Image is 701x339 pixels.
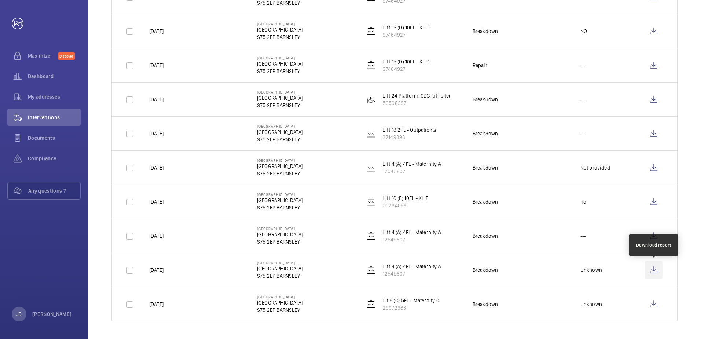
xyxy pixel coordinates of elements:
span: Interventions [28,114,81,121]
p: [GEOGRAPHIC_DATA] [257,128,303,136]
p: [DATE] [149,96,164,103]
p: S75 2EP BARNSLEY [257,204,303,211]
div: Breakdown [473,96,498,103]
p: [DATE] [149,300,164,308]
p: [DATE] [149,28,164,35]
p: [GEOGRAPHIC_DATA] [257,295,303,299]
p: S75 2EP BARNSLEY [257,170,303,177]
p: Lift 4 (A) 4FL - Maternity A [383,229,441,236]
p: 12545807 [383,168,441,175]
p: 50284068 [383,202,428,209]
div: Breakdown [473,164,498,171]
p: [GEOGRAPHIC_DATA] [257,299,303,306]
p: --- [580,96,586,103]
p: [PERSON_NAME] [32,310,72,318]
p: [GEOGRAPHIC_DATA] [257,90,303,94]
p: --- [580,62,586,69]
p: Lift 18 2FL - Outpatients [383,126,437,134]
p: Unknown [580,266,602,274]
p: [DATE] [149,164,164,171]
div: Breakdown [473,198,498,205]
span: Any questions ? [28,187,80,194]
p: [DATE] [149,130,164,137]
p: Lift 15 (D) 10FL - KL D [383,58,430,65]
span: Documents [28,134,81,142]
p: S75 2EP BARNSLEY [257,68,303,75]
p: [GEOGRAPHIC_DATA] [257,163,303,170]
p: Unknown [580,300,602,308]
p: [DATE] [149,232,164,240]
p: 12545807 [383,270,441,277]
p: no [580,198,586,205]
p: S75 2EP BARNSLEY [257,33,303,41]
span: Compliance [28,155,81,162]
img: elevator.svg [367,232,375,240]
span: Discover [58,52,75,60]
img: elevator.svg [367,300,375,309]
p: 37149393 [383,134,437,141]
p: [GEOGRAPHIC_DATA] [257,231,303,238]
img: platform_lift.svg [367,95,375,104]
img: elevator.svg [367,163,375,172]
p: 29072968 [383,304,439,311]
img: elevator.svg [367,266,375,274]
p: [DATE] [149,62,164,69]
p: JD [16,310,22,318]
p: Lit 6 (C) 5FL - Maternity C [383,297,439,304]
p: [GEOGRAPHIC_DATA] [257,226,303,231]
p: 12545807 [383,236,441,243]
p: S75 2EP BARNSLEY [257,272,303,280]
span: Dashboard [28,73,81,80]
p: [GEOGRAPHIC_DATA] [257,197,303,204]
div: Breakdown [473,266,498,274]
div: Breakdown [473,28,498,35]
img: elevator.svg [367,197,375,206]
p: [DATE] [149,198,164,205]
p: 97464927 [383,65,430,73]
p: --- [580,130,586,137]
p: Lift 16 (E) 10FL - KL E [383,194,428,202]
p: S75 2EP BARNSLEY [257,306,303,314]
p: [GEOGRAPHIC_DATA] [257,158,303,163]
p: [GEOGRAPHIC_DATA] [257,60,303,68]
p: [GEOGRAPHIC_DATA] [257,124,303,128]
p: [GEOGRAPHIC_DATA] [257,94,303,102]
p: Lift 24 Platform, CDC (off site) [383,92,451,99]
div: Breakdown [473,300,498,308]
p: Not provided [580,164,610,171]
div: Download report [636,242,671,248]
p: Lift 15 (D) 10FL - KL D [383,24,430,31]
p: NO [580,28,587,35]
span: My addresses [28,93,81,101]
p: [GEOGRAPHIC_DATA] [257,22,303,26]
p: [GEOGRAPHIC_DATA] [257,56,303,60]
p: [GEOGRAPHIC_DATA] [257,192,303,197]
p: [GEOGRAPHIC_DATA] [257,260,303,265]
p: S75 2EP BARNSLEY [257,102,303,109]
p: --- [580,232,586,240]
img: elevator.svg [367,27,375,36]
img: elevator.svg [367,61,375,70]
div: Breakdown [473,232,498,240]
p: Lift 4 (A) 4FL - Maternity A [383,160,441,168]
p: [GEOGRAPHIC_DATA] [257,26,303,33]
p: S75 2EP BARNSLEY [257,238,303,245]
div: Breakdown [473,130,498,137]
p: S75 2EP BARNSLEY [257,136,303,143]
p: [GEOGRAPHIC_DATA] [257,265,303,272]
span: Maximize [28,52,58,59]
img: elevator.svg [367,129,375,138]
p: [DATE] [149,266,164,274]
div: Repair [473,62,487,69]
p: Lift 4 (A) 4FL - Maternity A [383,263,441,270]
p: 97464927 [383,31,430,39]
p: 56598387 [383,99,451,107]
